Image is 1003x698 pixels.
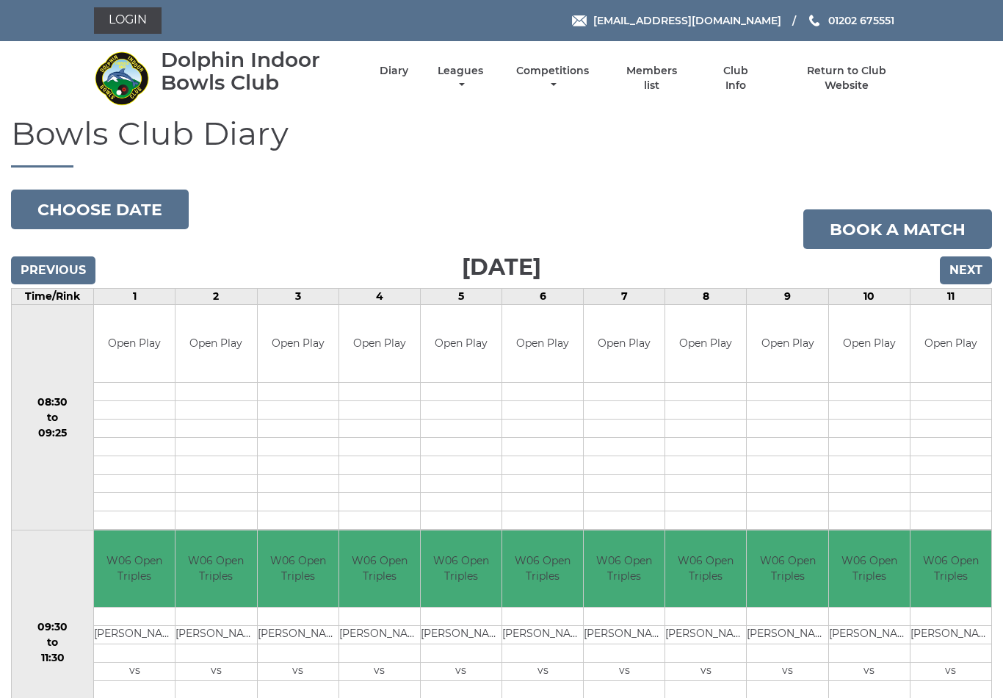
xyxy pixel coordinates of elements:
[910,289,991,305] td: 11
[747,626,828,644] td: [PERSON_NAME]
[257,289,338,305] td: 3
[665,530,746,608] td: W06 Open Triples
[665,305,746,382] td: Open Play
[421,663,501,681] td: vs
[910,663,991,681] td: vs
[829,530,910,608] td: W06 Open Triples
[829,626,910,644] td: [PERSON_NAME]
[747,530,828,608] td: W06 Open Triples
[828,14,894,27] span: 01202 675551
[161,48,354,94] div: Dolphin Indoor Bowls Club
[584,663,665,681] td: vs
[94,305,175,382] td: Open Play
[584,305,665,382] td: Open Play
[807,12,894,29] a: Phone us 01202 675551
[513,64,593,93] a: Competitions
[421,626,501,644] td: [PERSON_NAME]
[502,305,583,382] td: Open Play
[94,626,175,644] td: [PERSON_NAME]
[747,305,828,382] td: Open Play
[747,289,828,305] td: 9
[665,626,746,644] td: [PERSON_NAME]
[584,626,665,644] td: [PERSON_NAME]
[434,64,487,93] a: Leagues
[829,663,910,681] td: vs
[258,626,338,644] td: [PERSON_NAME]
[339,663,420,681] td: vs
[828,289,910,305] td: 10
[175,530,256,608] td: W06 Open Triples
[910,626,991,644] td: [PERSON_NAME]
[665,663,746,681] td: vs
[421,305,501,382] td: Open Play
[584,530,665,608] td: W06 Open Triples
[584,289,665,305] td: 7
[380,64,408,78] a: Diary
[940,256,992,284] input: Next
[175,626,256,644] td: [PERSON_NAME]
[258,663,338,681] td: vs
[502,289,584,305] td: 6
[94,7,162,34] a: Login
[175,663,256,681] td: vs
[502,530,583,608] td: W06 Open Triples
[747,663,828,681] td: vs
[94,663,175,681] td: vs
[572,12,781,29] a: Email [EMAIL_ADDRESS][DOMAIN_NAME]
[665,289,747,305] td: 8
[258,530,338,608] td: W06 Open Triples
[94,51,149,106] img: Dolphin Indoor Bowls Club
[420,289,501,305] td: 5
[785,64,909,93] a: Return to Club Website
[11,190,189,229] button: Choose date
[502,663,583,681] td: vs
[803,209,992,249] a: Book a match
[829,305,910,382] td: Open Play
[94,530,175,608] td: W06 Open Triples
[618,64,686,93] a: Members list
[338,289,420,305] td: 4
[593,14,781,27] span: [EMAIL_ADDRESS][DOMAIN_NAME]
[502,626,583,644] td: [PERSON_NAME]
[258,305,338,382] td: Open Play
[711,64,759,93] a: Club Info
[175,289,257,305] td: 2
[339,530,420,608] td: W06 Open Triples
[910,530,991,608] td: W06 Open Triples
[12,289,94,305] td: Time/Rink
[910,305,991,382] td: Open Play
[572,15,587,26] img: Email
[339,305,420,382] td: Open Play
[94,289,175,305] td: 1
[11,115,992,168] h1: Bowls Club Diary
[175,305,256,382] td: Open Play
[421,530,501,608] td: W06 Open Triples
[339,626,420,644] td: [PERSON_NAME]
[809,15,819,26] img: Phone us
[11,256,95,284] input: Previous
[12,305,94,530] td: 08:30 to 09:25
